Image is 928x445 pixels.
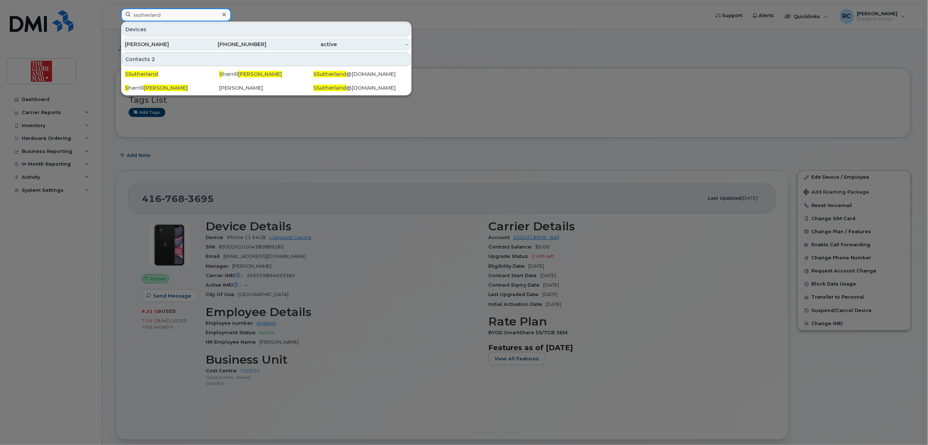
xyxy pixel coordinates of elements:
[219,70,313,78] div: herrill
[122,52,411,66] div: Contacts
[125,41,196,48] div: [PERSON_NAME]
[238,71,282,77] span: [PERSON_NAME]
[122,68,411,81] a: SSutherlandSherrill[PERSON_NAME]SSutherland@[DOMAIN_NAME]
[122,81,411,94] a: Sherrill[PERSON_NAME][PERSON_NAME]SSutherland@[DOMAIN_NAME]
[125,71,158,77] span: SSutherland
[314,70,408,78] div: @[DOMAIN_NAME]
[196,41,267,48] div: [PHONE_NUMBER]
[152,56,155,63] span: 2
[125,85,128,91] span: S
[144,85,188,91] span: [PERSON_NAME]
[337,41,408,48] div: -
[314,85,347,91] span: SSutherland
[219,84,313,92] div: [PERSON_NAME]
[125,84,219,92] div: herrill
[122,23,411,36] div: Devices
[122,38,411,51] a: [PERSON_NAME][PHONE_NUMBER]active-
[219,71,222,77] span: S
[266,41,337,48] div: active
[314,71,347,77] span: SSutherland
[314,84,408,92] div: @[DOMAIN_NAME]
